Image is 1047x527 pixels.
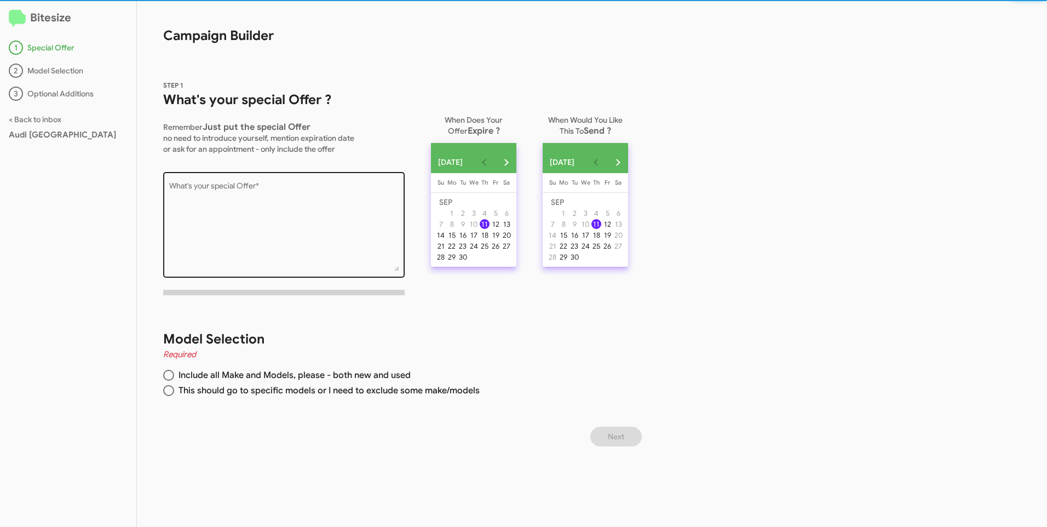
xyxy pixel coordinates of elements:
button: September 20, 2025 [613,230,624,240]
div: 16 [458,230,468,240]
span: [DATE] [438,152,463,172]
button: Next month [495,151,517,173]
span: Fr [605,179,610,186]
div: 24 [469,241,479,251]
span: Tu [460,179,466,186]
div: 29 [559,252,568,262]
div: 15 [447,230,457,240]
button: September 5, 2025 [602,208,613,219]
button: September 28, 2025 [547,251,558,262]
div: 21 [436,241,446,251]
button: September 6, 2025 [613,208,624,219]
div: 17 [469,230,479,240]
div: 20 [613,230,623,240]
div: 19 [602,230,612,240]
button: September 11, 2025 [479,219,490,230]
span: Next [608,427,624,446]
button: September 23, 2025 [569,240,580,251]
div: 12 [602,219,612,229]
div: 26 [602,241,612,251]
button: Previous month [585,151,607,173]
div: 10 [580,219,590,229]
button: September 10, 2025 [580,219,591,230]
button: September 20, 2025 [501,230,512,240]
div: 23 [458,241,468,251]
button: September 8, 2025 [446,219,457,230]
div: 5 [491,208,501,218]
span: Fr [493,179,498,186]
div: 25 [591,241,601,251]
span: We [581,179,590,186]
div: 22 [559,241,568,251]
div: 11 [591,219,601,229]
button: September 17, 2025 [468,230,479,240]
span: Su [549,179,556,186]
button: Previous month [473,151,495,173]
button: September 1, 2025 [446,208,457,219]
div: 2 [458,208,468,218]
button: September 19, 2025 [602,230,613,240]
span: Th [481,179,488,186]
div: 4 [591,208,601,218]
span: STEP 1 [163,81,183,89]
button: September 7, 2025 [435,219,446,230]
button: September 26, 2025 [602,240,613,251]
button: Choose month and year [542,151,585,173]
button: September 29, 2025 [558,251,569,262]
div: 13 [502,219,511,229]
a: < Back to inbox [9,114,61,124]
button: Next [590,427,642,446]
div: 15 [559,230,568,240]
span: Mo [559,179,568,186]
button: September 7, 2025 [547,219,558,230]
div: 30 [569,252,579,262]
button: September 19, 2025 [490,230,501,240]
button: September 17, 2025 [580,230,591,240]
button: September 6, 2025 [501,208,512,219]
div: Special Offer [9,41,128,55]
span: [DATE] [550,152,574,172]
button: September 9, 2025 [457,219,468,230]
span: Just put the special Offer [203,122,310,133]
button: September 8, 2025 [558,219,569,230]
span: Send ? [584,125,611,136]
h4: Required [163,348,620,361]
div: 14 [436,230,446,240]
div: 8 [447,219,457,229]
div: 17 [580,230,590,240]
div: 3 [580,208,590,218]
button: September 29, 2025 [446,251,457,262]
div: 1 [447,208,457,218]
h2: Bitesize [9,9,128,27]
button: September 24, 2025 [580,240,591,251]
button: Next month [607,151,629,173]
span: Th [593,179,600,186]
span: Tu [572,179,578,186]
div: 22 [447,241,457,251]
h1: Model Selection [163,330,620,348]
button: Choose month and year [430,151,474,173]
button: September 13, 2025 [501,219,512,230]
div: 20 [502,230,511,240]
button: September 12, 2025 [490,219,501,230]
span: We [469,179,479,186]
p: When Would You Like This To [543,110,628,136]
div: 18 [591,230,601,240]
button: September 13, 2025 [613,219,624,230]
button: September 10, 2025 [468,219,479,230]
button: September 12, 2025 [602,219,613,230]
button: September 15, 2025 [446,230,457,240]
img: logo-minimal.svg [9,10,26,27]
button: September 21, 2025 [435,240,446,251]
span: This should go to specific models or I need to exclude some make/models [174,385,480,396]
div: 5 [602,208,612,218]
button: September 30, 2025 [569,251,580,262]
span: Expire ? [468,125,500,136]
div: 14 [548,230,557,240]
div: 3 [9,87,23,101]
div: 16 [569,230,579,240]
button: September 18, 2025 [591,230,602,240]
div: 10 [469,219,479,229]
button: September 27, 2025 [501,240,512,251]
div: 13 [613,219,623,229]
